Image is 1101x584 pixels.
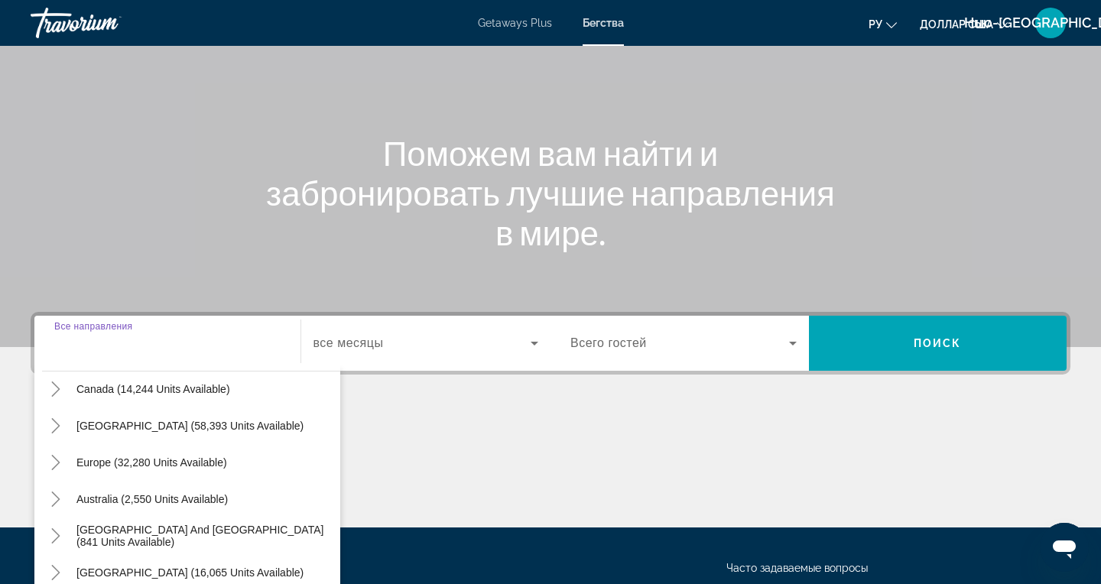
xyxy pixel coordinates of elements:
[76,420,304,432] span: [GEOGRAPHIC_DATA] (58,393 units available)
[1040,523,1089,572] iframe: Кнопка запуска окна обмена сообщениями
[920,13,1008,35] button: Изменить валюту
[76,524,333,548] span: [GEOGRAPHIC_DATA] and [GEOGRAPHIC_DATA] (841 units available)
[31,3,183,43] a: Травориум
[76,456,227,469] span: Europe (32,280 units available)
[76,493,228,505] span: Australia (2,550 units available)
[42,413,69,440] button: Toggle Caribbean & Atlantic Islands (58,393 units available)
[42,376,69,403] button: Toggle Canada (14,244 units available)
[920,18,993,31] font: доллар США
[726,562,868,574] a: Часто задаваемые вопросы
[34,316,1067,371] div: Search widget
[54,321,132,331] span: Все направления
[69,375,340,403] button: Canada (14,244 units available)
[914,337,962,349] span: Поиск
[570,336,647,349] span: Всего гостей
[809,316,1067,371] button: Поиск
[42,523,69,550] button: Toggle South Pacific and Oceania (841 units available)
[76,566,304,579] span: [GEOGRAPHIC_DATA] (16,065 units available)
[869,18,882,31] font: ру
[869,13,897,35] button: Изменить язык
[313,336,384,349] span: все месяцы
[69,412,340,440] button: [GEOGRAPHIC_DATA] (58,393 units available)
[42,449,69,476] button: Toggle Europe (32,280 units available)
[69,449,340,476] button: Europe (32,280 units available)
[69,522,340,550] button: [GEOGRAPHIC_DATA] and [GEOGRAPHIC_DATA] (841 units available)
[478,17,552,29] a: Getaways Plus
[264,133,837,252] h1: Поможем вам найти и забронировать лучшие направления в мире.
[583,17,624,29] a: Бегства
[76,383,230,395] span: Canada (14,244 units available)
[69,485,340,513] button: Australia (2,550 units available)
[42,486,69,513] button: Toggle Australia (2,550 units available)
[1031,7,1070,39] button: Меню пользователя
